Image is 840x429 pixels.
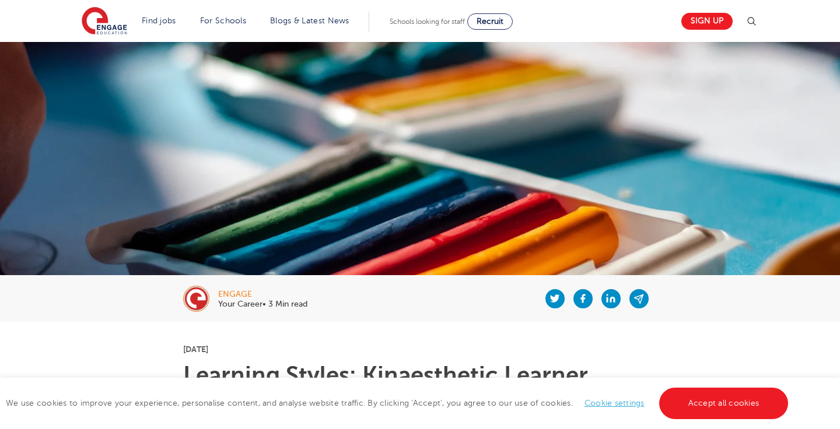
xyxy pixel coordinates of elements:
[477,17,503,26] span: Recruit
[270,16,349,25] a: Blogs & Latest News
[82,7,127,36] img: Engage Education
[681,13,733,30] a: Sign up
[142,16,176,25] a: Find jobs
[218,290,307,298] div: engage
[659,388,789,419] a: Accept all cookies
[200,16,246,25] a: For Schools
[6,399,791,407] span: We use cookies to improve your experience, personalise content, and analyse website traffic. By c...
[218,300,307,308] p: Your Career• 3 Min read
[183,364,657,410] h1: Learning Styles: Kinaesthetic Learner Characteristics – Engage Education |
[584,399,645,407] a: Cookie settings
[183,345,657,353] p: [DATE]
[467,13,513,30] a: Recruit
[390,17,465,26] span: Schools looking for staff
